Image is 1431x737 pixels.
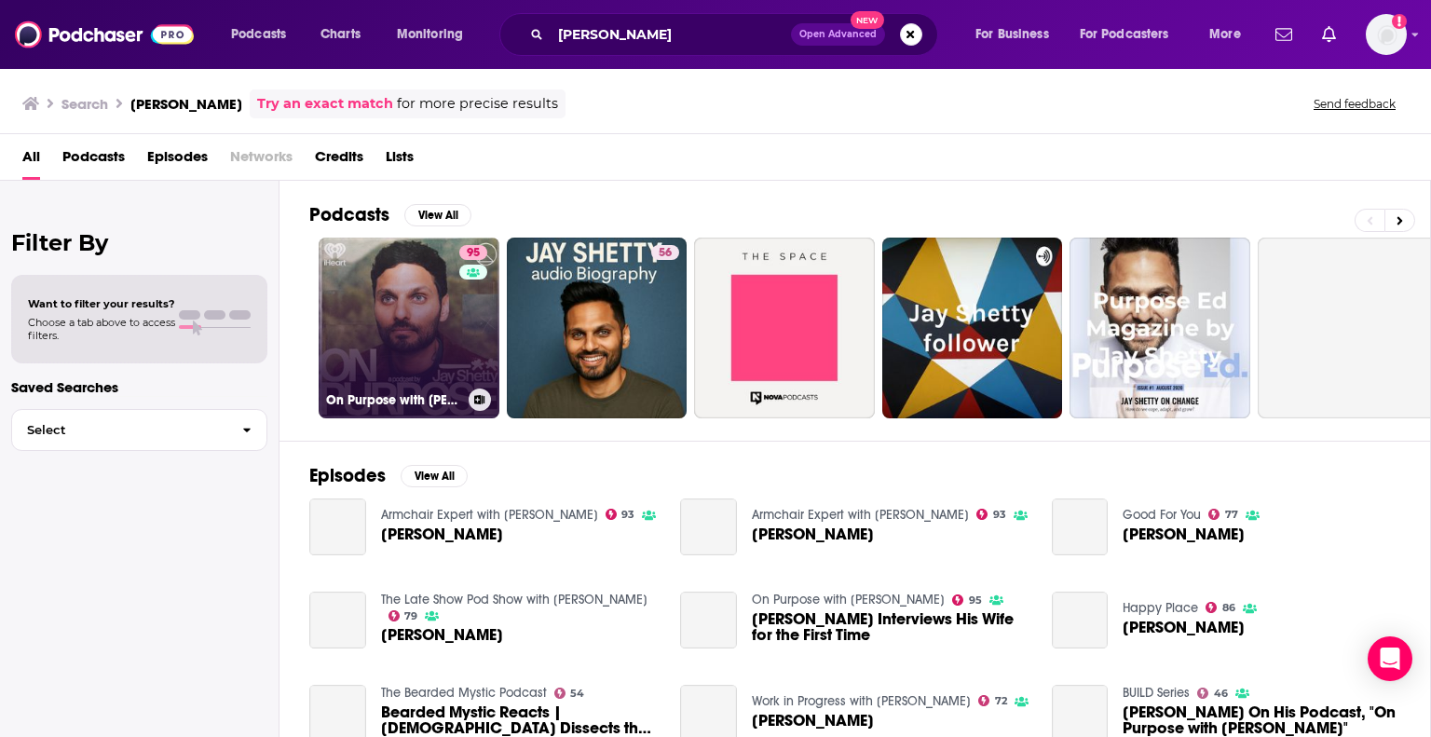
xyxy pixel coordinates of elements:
span: 46 [1214,689,1228,698]
span: [PERSON_NAME] Interviews His Wife for the First Time [752,611,1029,643]
span: [PERSON_NAME] [381,627,503,643]
button: Send feedback [1308,96,1401,112]
a: Jay Shetty [1052,498,1109,555]
h2: Filter By [11,229,267,256]
button: Show profile menu [1366,14,1407,55]
a: 46 [1197,688,1228,699]
span: for more precise results [397,93,558,115]
span: 93 [993,511,1006,519]
a: Good For You [1123,507,1201,523]
span: Networks [230,142,293,180]
a: 54 [554,688,585,699]
a: Credits [315,142,363,180]
span: 95 [467,244,480,263]
button: Select [11,409,267,451]
span: Podcasts [231,21,286,48]
button: View All [401,465,468,487]
span: [PERSON_NAME] [381,526,503,542]
span: 72 [995,697,1007,705]
a: Jay Shetty [1123,620,1245,635]
a: Work in Progress with Sophia Bush [752,693,971,709]
a: Happy Place [1123,600,1198,616]
a: Try an exact match [257,93,393,115]
a: Lists [386,142,414,180]
a: Armchair Expert with Dax Shepard [752,507,969,523]
a: EpisodesView All [309,464,468,487]
a: 79 [388,610,418,621]
span: [PERSON_NAME] [1123,526,1245,542]
a: Episodes [147,142,208,180]
a: Podcasts [62,142,125,180]
span: Bearded Mystic Reacts | [DEMOGRAPHIC_DATA] Dissects the '[DEMOGRAPHIC_DATA]' [PERSON_NAME] Expose... [381,704,659,736]
a: Jay Shetty [1123,526,1245,542]
button: open menu [962,20,1072,49]
a: Charts [308,20,372,49]
a: Jay Shetty [381,627,503,643]
a: Jay Shetty On His Podcast, "On Purpose with Jay Shetty" [1123,704,1400,736]
span: Logged in as putnampublicity [1366,14,1407,55]
a: 95 [952,594,982,606]
span: Select [12,424,227,436]
p: Saved Searches [11,378,267,396]
a: 56 [651,245,679,260]
span: Choose a tab above to access filters. [28,316,175,342]
a: 72 [978,695,1007,706]
a: PodcastsView All [309,203,471,226]
a: Jay Shetty [680,498,737,555]
img: User Profile [1366,14,1407,55]
span: [PERSON_NAME] [752,526,874,542]
span: 93 [621,511,634,519]
svg: Add a profile image [1392,14,1407,29]
button: open menu [1196,20,1264,49]
span: For Podcasters [1080,21,1169,48]
a: On Purpose with Jay Shetty [752,592,945,607]
h3: Search [61,95,108,113]
a: 93 [606,509,635,520]
button: open menu [1068,20,1196,49]
h3: [PERSON_NAME] [130,95,242,113]
a: Show notifications dropdown [1315,19,1343,50]
a: Jay Shetty [1052,592,1109,648]
a: Armchair Expert with Dax Shepard [381,507,598,523]
a: The Bearded Mystic Podcast [381,685,547,701]
img: Podchaser - Follow, Share and Rate Podcasts [15,17,194,52]
a: The Late Show Pod Show with Stephen Colbert [381,592,647,607]
a: 86 [1206,602,1235,613]
a: Jay Shetty [752,526,874,542]
span: New [851,11,884,29]
span: Want to filter your results? [28,297,175,310]
button: Open AdvancedNew [791,23,885,46]
a: Show notifications dropdown [1268,19,1300,50]
a: Jay Shetty Interviews His Wife for the First Time [680,592,737,648]
span: Open Advanced [799,30,877,39]
a: Jay Shetty [381,526,503,542]
span: Monitoring [397,21,463,48]
span: Charts [320,21,361,48]
a: Jay Shetty [309,498,366,555]
span: 79 [404,612,417,621]
input: Search podcasts, credits, & more... [551,20,791,49]
span: 95 [969,596,982,605]
a: 95On Purpose with [PERSON_NAME] [319,238,499,418]
a: BUILD Series [1123,685,1190,701]
div: Search podcasts, credits, & more... [517,13,956,56]
h3: On Purpose with [PERSON_NAME] [326,392,461,408]
span: [PERSON_NAME] [752,713,874,729]
span: [PERSON_NAME] On His Podcast, "On Purpose with [PERSON_NAME]" [1123,704,1400,736]
span: [PERSON_NAME] [1123,620,1245,635]
h2: Episodes [309,464,386,487]
button: open menu [218,20,310,49]
a: 95 [459,245,487,260]
button: open menu [384,20,487,49]
span: 54 [570,689,584,698]
a: Jay Shetty [309,592,366,648]
span: More [1209,21,1241,48]
button: View All [404,204,471,226]
h2: Podcasts [309,203,389,226]
a: All [22,142,40,180]
div: Open Intercom Messenger [1368,636,1412,681]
